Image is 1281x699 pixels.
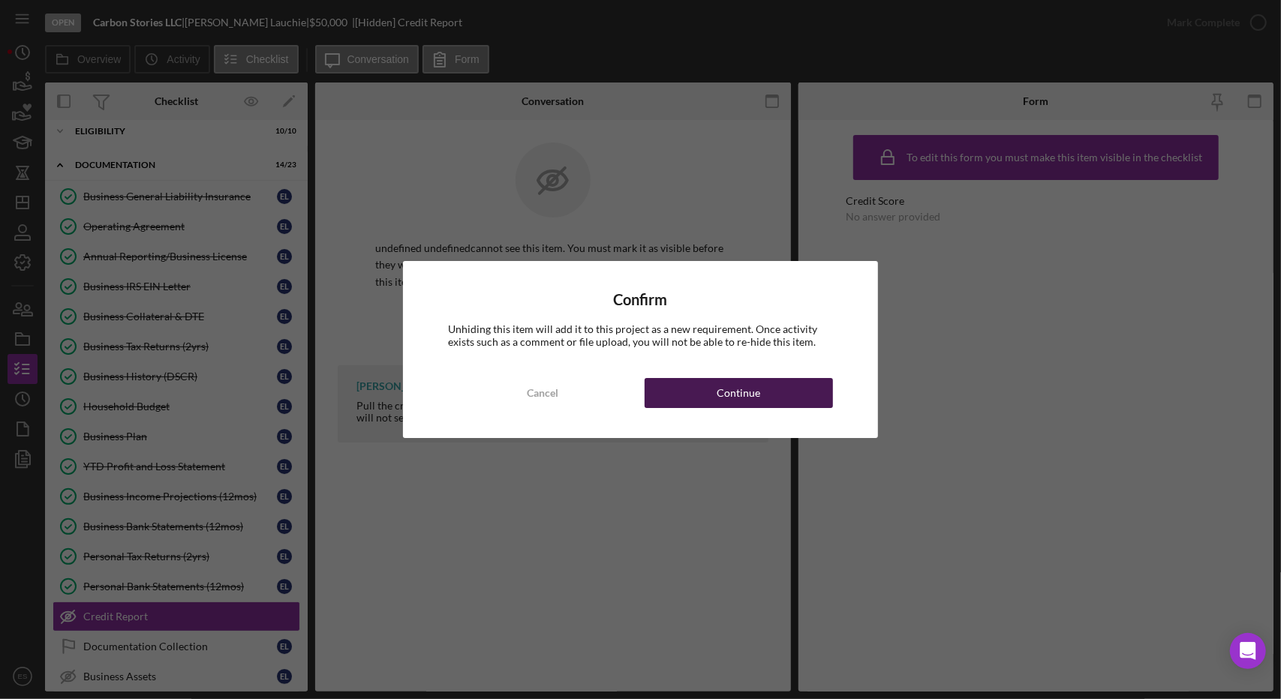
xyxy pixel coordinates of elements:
div: Open Intercom Messenger [1230,633,1266,669]
h4: Confirm [448,291,832,308]
div: Continue [717,378,760,408]
div: Cancel [527,378,558,408]
button: Continue [645,378,833,408]
div: Unhiding this item will add it to this project as a new requirement. Once activity exists such as... [448,323,832,347]
button: Cancel [448,378,636,408]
